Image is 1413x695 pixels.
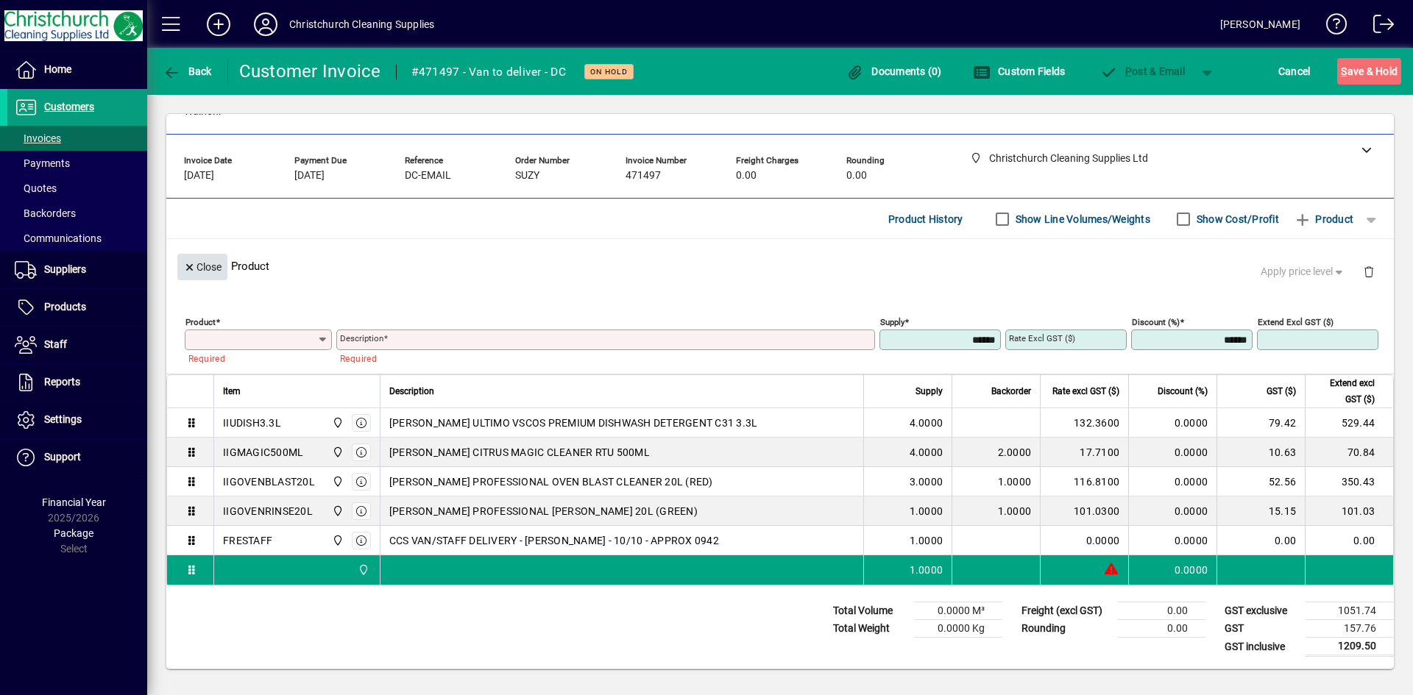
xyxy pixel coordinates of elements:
[44,301,86,313] span: Products
[174,260,231,273] app-page-header-button: Close
[910,416,943,430] span: 4.0000
[1305,496,1393,526] td: 101.03
[1341,65,1347,77] span: S
[882,206,969,232] button: Product History
[44,101,94,113] span: Customers
[340,333,383,343] mat-label: Description
[1049,416,1119,430] div: 132.3600
[1125,65,1132,77] span: P
[223,474,315,489] div: IIGOVENBLAST20L
[888,207,963,231] span: Product History
[1049,533,1119,548] div: 0.0000
[411,60,566,84] div: #471497 - Van to deliver - DC
[1305,438,1393,467] td: 70.84
[44,338,67,350] span: Staff
[405,170,451,182] span: DC-EMAIL
[183,255,222,279] span: Close
[969,58,1069,85] button: Custom Fields
[1351,265,1387,278] app-page-header-button: Delete
[294,170,325,182] span: [DATE]
[1217,467,1305,496] td: 52.56
[15,207,76,219] span: Backorders
[846,170,867,182] span: 0.00
[177,254,227,280] button: Close
[159,58,216,85] button: Back
[1306,602,1394,620] td: 1051.74
[1049,445,1119,460] div: 17.7100
[7,252,147,288] a: Suppliers
[1314,375,1375,407] span: Extend excl GST ($)
[910,563,943,577] span: 1.0000
[736,170,757,182] span: 0.00
[880,317,904,327] mat-label: Supply
[1128,467,1217,496] td: 0.0000
[1261,264,1346,279] span: Apply price level
[1315,3,1348,51] a: Knowledge Base
[7,289,147,326] a: Products
[998,504,1032,518] span: 1.0000
[289,13,434,36] div: Christchurch Cleaning Supplies
[1275,58,1314,85] button: Cancel
[1351,254,1387,289] button: Delete
[7,439,147,476] a: Support
[1052,383,1119,399] span: Rate excl GST ($)
[914,602,1002,620] td: 0.0000 M³
[239,60,381,83] div: Customer Invoice
[1092,58,1192,85] button: Post & Email
[1049,474,1119,489] div: 116.8100
[223,533,272,548] div: FRESTAFF
[973,65,1066,77] span: Custom Fields
[1128,438,1217,467] td: 0.0000
[7,327,147,363] a: Staff
[7,176,147,201] a: Quotes
[223,445,303,460] div: IIGMAGIC500ML
[1337,58,1401,85] button: Save & Hold
[54,527,93,539] span: Package
[1049,504,1119,518] div: 101.0300
[1306,620,1394,638] td: 157.76
[1128,408,1217,438] td: 0.0000
[15,132,61,144] span: Invoices
[1278,60,1311,83] span: Cancel
[166,239,1394,293] div: Product
[1099,65,1185,77] span: ost & Email
[163,65,212,77] span: Back
[1128,496,1217,526] td: 0.0000
[998,445,1032,460] span: 2.0000
[15,157,70,169] span: Payments
[916,383,943,399] span: Supply
[1132,317,1180,327] mat-label: Discount (%)
[910,474,943,489] span: 3.0000
[910,504,943,518] span: 1.0000
[328,474,345,490] span: Christchurch Cleaning Supplies Ltd
[44,413,82,425] span: Settings
[991,383,1031,399] span: Backorder
[7,201,147,226] a: Backorders
[7,364,147,401] a: Reports
[1341,60,1398,83] span: ave & Hold
[44,263,86,275] span: Suppliers
[1258,317,1334,327] mat-label: Extend excl GST ($)
[1158,383,1208,399] span: Discount (%)
[846,65,942,77] span: Documents (0)
[1305,408,1393,438] td: 529.44
[185,317,216,327] mat-label: Product
[1013,212,1150,227] label: Show Line Volumes/Weights
[242,11,289,38] button: Profile
[1009,333,1075,343] mat-label: Rate excl GST ($)
[1014,620,1117,638] td: Rounding
[1305,526,1393,555] td: 0.00
[1362,3,1395,51] a: Logout
[389,533,719,548] span: CCS VAN/STAFF DELIVERY - [PERSON_NAME] - 10/10 - APPROX 0942
[1220,13,1300,36] div: [PERSON_NAME]
[1305,467,1393,496] td: 350.43
[44,63,71,75] span: Home
[389,416,758,430] span: [PERSON_NAME] ULTIMO VSCOS PREMIUM DISHWASH DETERGENT C31 3.3L
[7,126,147,151] a: Invoices
[147,58,228,85] app-page-header-button: Back
[328,503,345,519] span: Christchurch Cleaning Supplies Ltd
[1217,408,1305,438] td: 79.42
[626,170,661,182] span: 471497
[328,444,345,460] span: Christchurch Cleaning Supplies Ltd
[843,58,946,85] button: Documents (0)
